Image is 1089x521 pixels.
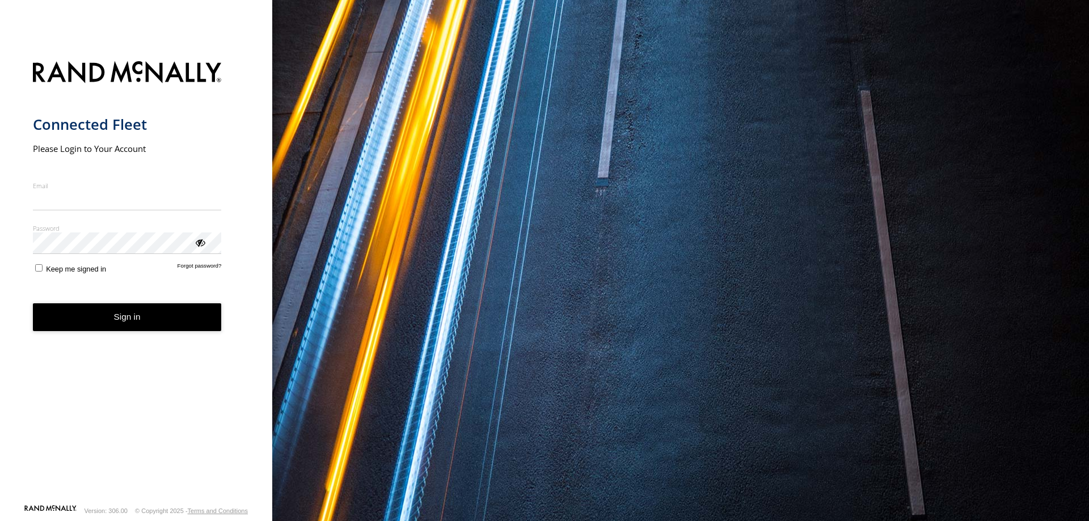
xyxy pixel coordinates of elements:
[24,505,77,516] a: Visit our Website
[33,181,222,190] label: Email
[33,115,222,134] h1: Connected Fleet
[33,143,222,154] h2: Please Login to Your Account
[135,507,248,514] div: © Copyright 2025 -
[33,59,222,88] img: Rand McNally
[35,264,43,272] input: Keep me signed in
[194,236,205,248] div: ViewPassword
[46,265,106,273] span: Keep me signed in
[178,262,222,273] a: Forgot password?
[33,224,222,232] label: Password
[33,303,222,331] button: Sign in
[33,54,240,504] form: main
[188,507,248,514] a: Terms and Conditions
[85,507,128,514] div: Version: 306.00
